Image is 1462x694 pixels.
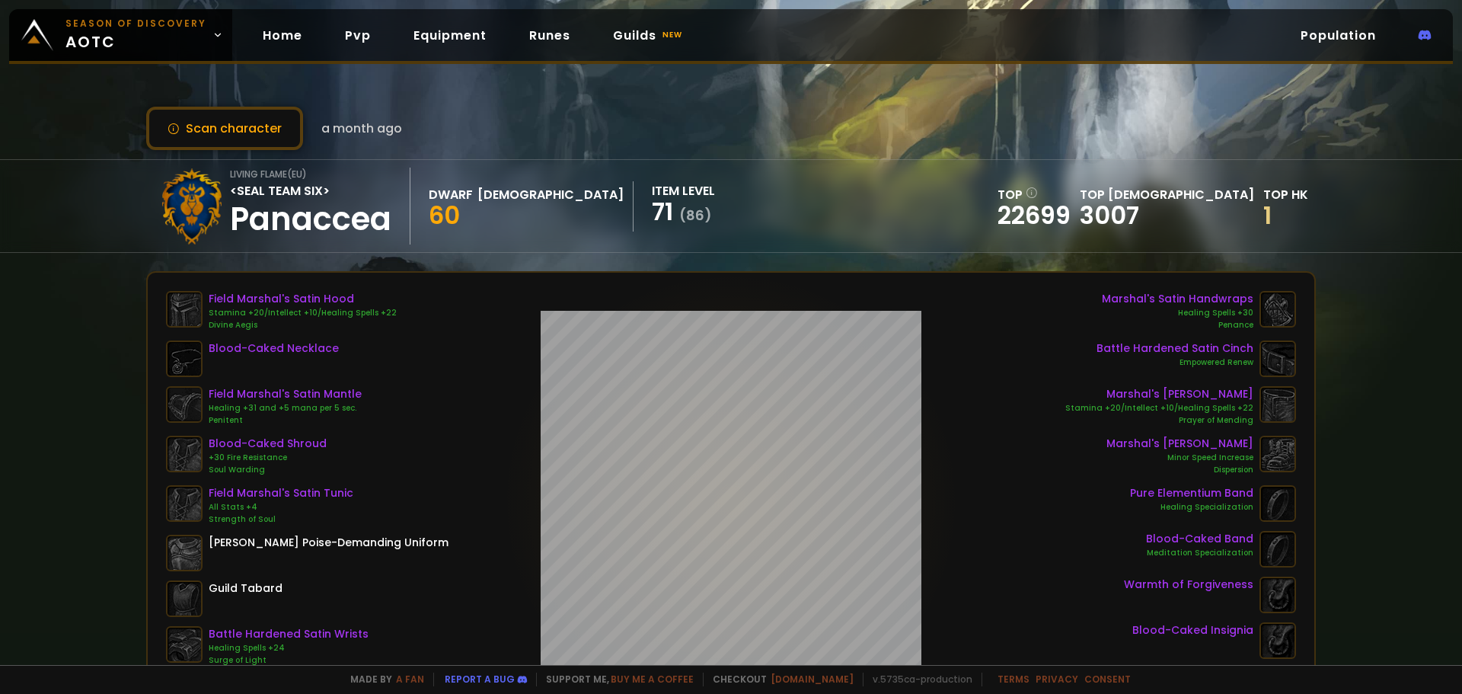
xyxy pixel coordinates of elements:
[1130,501,1253,513] div: Healing Specialization
[209,402,362,414] div: Healing +31 and +5 mana per 5 sec.
[1130,485,1253,501] div: Pure Elementium Band
[209,386,362,402] div: Field Marshal's Satin Mantle
[1132,622,1253,638] div: Blood-Caked Insignia
[209,319,397,331] div: Divine Aegis
[429,198,460,232] span: 60
[401,20,499,51] a: Equipment
[601,20,697,51] a: Guildsnew
[536,673,694,686] span: Support me,
[333,20,383,51] a: Pvp
[146,107,303,150] button: Scan character
[65,17,206,30] small: Season of Discovery
[1080,185,1254,204] div: Top
[1106,436,1253,452] div: Marshal's [PERSON_NAME]
[429,185,473,204] div: Dwarf
[998,198,1071,232] a: 22699
[1084,673,1131,686] a: Consent
[611,673,694,686] a: Buy me a coffee
[209,501,353,513] div: All Stats +4
[1080,198,1139,232] a: 3007
[230,200,391,238] div: Panaccea
[998,185,1071,204] div: Top
[209,291,397,307] div: Field Marshal's Satin Hood
[209,414,362,427] div: Penitent
[251,20,314,51] a: Home
[1106,464,1253,476] div: Dispersion
[9,9,232,61] a: Season of Discoveryaotc
[652,200,715,227] div: 71
[209,464,327,476] div: Soul Warding
[1124,577,1253,593] div: Warmth of Forgiveness
[209,485,353,501] div: Field Marshal's Satin Tunic
[771,673,854,686] a: [DOMAIN_NAME]
[230,182,330,200] a: <SEAL TEAM SIX>
[1263,198,1272,232] a: 1
[1288,20,1388,51] a: Population
[863,673,972,686] span: v. 5735ca - production
[209,307,397,319] div: Stamina +20/Intellect +10/Healing Spells +22
[1146,547,1253,559] div: Meditation Specialization
[209,580,283,596] div: Guild Tabard
[679,206,712,225] small: ( 86 )
[1065,414,1253,427] div: Prayer of Mending
[341,673,424,686] span: Made by
[477,185,624,204] div: [DEMOGRAPHIC_DATA]
[1036,673,1078,686] a: Privacy
[209,513,353,526] div: Strength of Soul
[1096,341,1253,357] div: Battle Hardened Satin Cinch
[321,119,402,138] span: a month ago
[209,436,327,452] div: Blood-Caked Shroud
[209,626,369,642] div: Battle Hardened Satin Wrists
[517,20,583,51] a: Runes
[1096,357,1253,369] div: Empowered Renew
[65,17,206,53] span: aotc
[659,26,685,44] small: new
[1065,402,1253,414] div: Stamina +20/Intellect +10/Healing Spells +22
[1102,307,1253,319] div: Healing Spells +30
[1108,186,1254,203] span: [DEMOGRAPHIC_DATA]
[1106,452,1253,464] div: Minor Speed Increase
[1146,531,1253,547] div: Blood-Caked Band
[1102,291,1253,307] div: Marshal's Satin Handwraps
[209,341,339,357] div: Blood-Caked Necklace
[396,673,424,686] a: a fan
[209,642,369,654] div: Healing Spells +24
[652,181,715,200] div: item level
[1102,319,1253,331] div: Penance
[209,535,448,551] div: [PERSON_NAME] Poise-Demanding Uniform
[209,654,369,667] div: Surge of Light
[1065,386,1253,402] div: Marshal's [PERSON_NAME]
[230,168,391,181] div: Living Flame ( eu )
[703,673,854,686] span: Checkout
[445,673,515,686] a: Report a bug
[998,673,1029,686] a: Terms
[1263,185,1308,204] div: Top HK
[209,452,327,464] div: +30 Fire Resistance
